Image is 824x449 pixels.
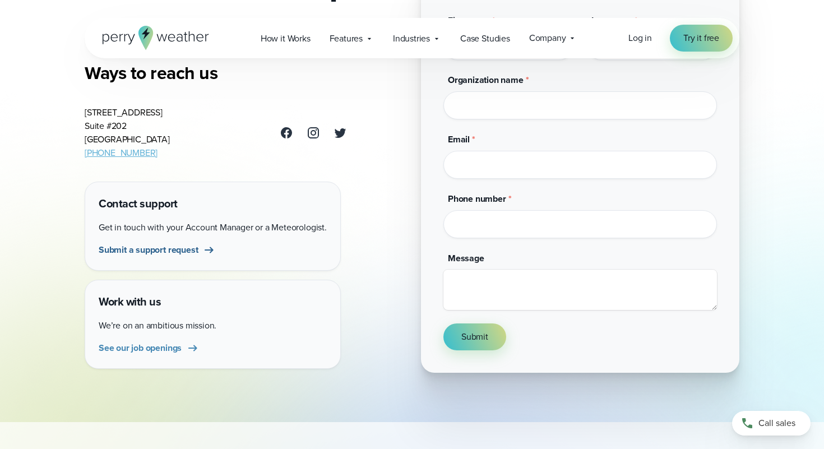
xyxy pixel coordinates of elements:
span: Features [330,32,363,45]
span: First name [448,14,490,27]
a: [PHONE_NUMBER] [85,146,158,159]
h4: Contact support [99,196,327,212]
span: Submit [461,330,488,344]
span: See our job openings [99,341,182,355]
span: Last name [591,14,632,27]
a: See our job openings [99,341,200,355]
span: How it Works [261,32,311,45]
span: Message [448,252,484,265]
span: Email [448,133,470,146]
span: Try it free [683,31,719,45]
span: Organization name [448,73,524,86]
h3: Ways to reach us [85,62,347,84]
address: [STREET_ADDRESS] Suite #202 [GEOGRAPHIC_DATA] [85,106,170,160]
a: Call sales [732,411,811,436]
a: Submit a support request [99,243,216,257]
p: We’re on an ambitious mission. [99,319,327,332]
span: Industries [393,32,430,45]
span: Case Studies [460,32,510,45]
span: Call sales [758,416,795,430]
a: How it Works [251,27,320,50]
button: Submit [443,323,506,350]
span: Company [529,31,566,45]
span: Phone number [448,192,506,205]
a: Try it free [670,25,733,52]
span: Submit a support request [99,243,198,257]
span: Log in [628,31,652,44]
h4: Work with us [99,294,327,310]
p: Get in touch with your Account Manager or a Meteorologist. [99,221,327,234]
a: Log in [628,31,652,45]
a: Case Studies [451,27,520,50]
